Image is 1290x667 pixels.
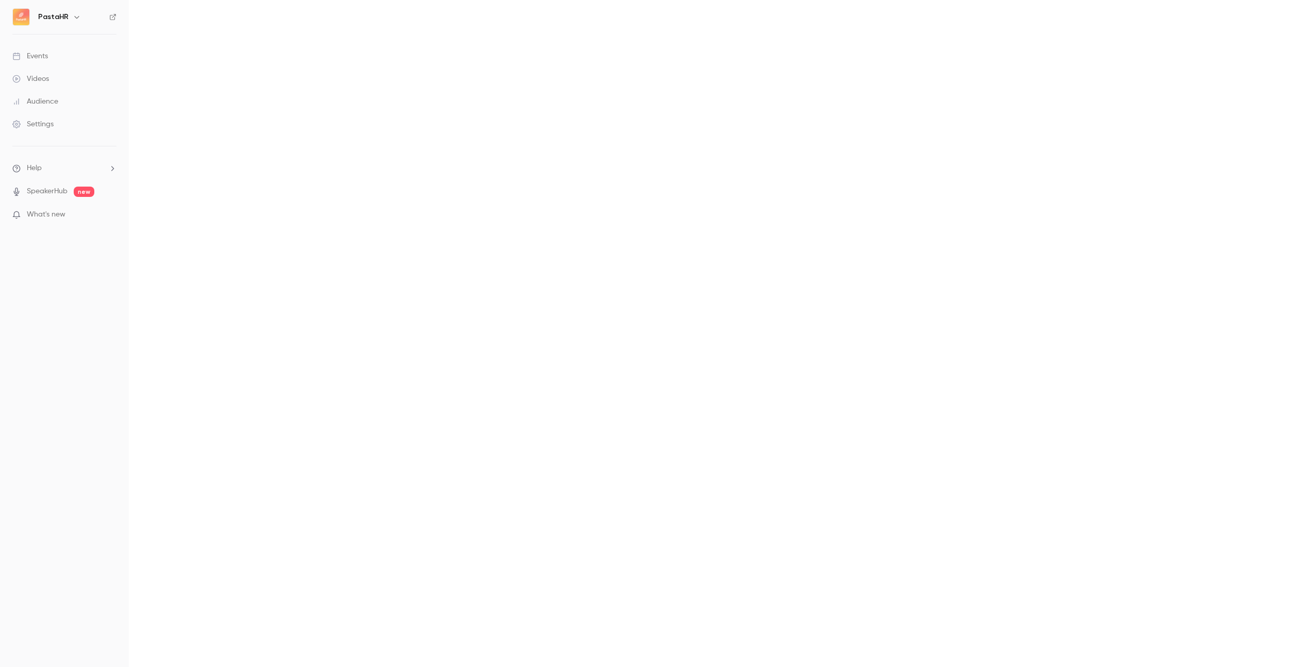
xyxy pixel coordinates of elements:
h6: PastaHR [38,12,69,22]
a: SpeakerHub [27,186,68,197]
div: Events [12,51,48,61]
div: Settings [12,119,54,129]
div: Audience [12,96,58,107]
div: Videos [12,74,49,84]
li: help-dropdown-opener [12,163,116,174]
span: Help [27,163,42,174]
img: PastaHR [13,9,29,25]
span: new [74,187,94,197]
span: What's new [27,209,65,220]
